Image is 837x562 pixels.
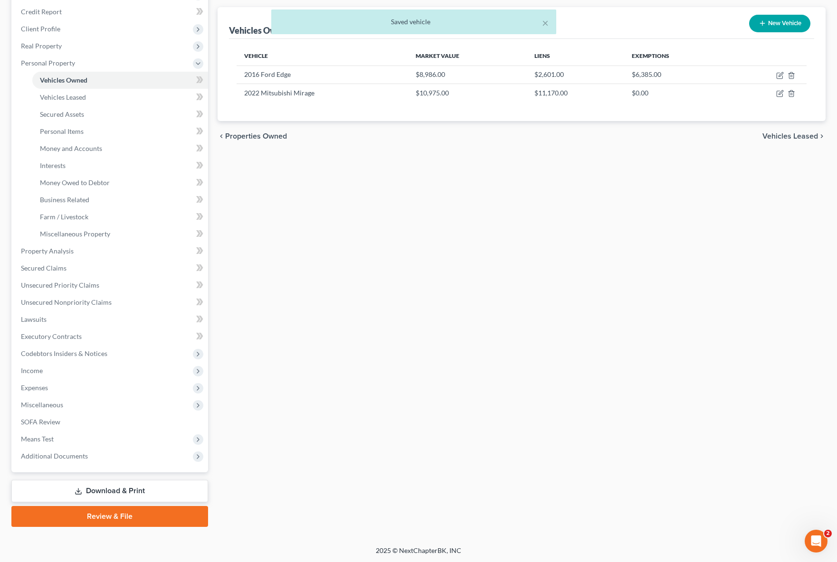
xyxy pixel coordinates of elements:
th: Market Value [408,47,526,66]
span: Vehicles Leased [762,132,818,140]
td: $11,170.00 [527,84,624,102]
span: Income [21,366,43,375]
a: Property Analysis [13,243,208,260]
a: Review & File [11,506,208,527]
a: Interests [32,157,208,174]
a: Secured Assets [32,106,208,123]
td: $2,601.00 [527,66,624,84]
span: Means Test [21,435,54,443]
a: Vehicles Owned [32,72,208,89]
span: Additional Documents [21,452,88,460]
span: Secured Assets [40,110,84,118]
a: Money and Accounts [32,140,208,157]
span: Miscellaneous [21,401,63,409]
span: Executory Contracts [21,332,82,340]
span: Personal Property [21,59,75,67]
span: Real Property [21,42,62,50]
span: Secured Claims [21,264,67,272]
span: Money Owed to Debtor [40,178,110,187]
span: Properties Owned [225,132,287,140]
span: Unsecured Priority Claims [21,281,99,289]
a: SOFA Review [13,413,208,431]
button: × [542,17,549,28]
button: Vehicles Leased chevron_right [762,132,826,140]
span: Property Analysis [21,247,74,255]
th: Exemptions [624,47,730,66]
div: Saved vehicle [279,17,549,27]
td: $6,385.00 [624,66,730,84]
span: Credit Report [21,8,62,16]
a: Unsecured Nonpriority Claims [13,294,208,311]
span: Farm / Livestock [40,213,88,221]
td: $8,986.00 [408,66,526,84]
a: Secured Claims [13,260,208,277]
iframe: Intercom live chat [805,530,827,553]
td: $10,975.00 [408,84,526,102]
span: 2 [824,530,832,537]
td: $0.00 [624,84,730,102]
span: Expenses [21,384,48,392]
a: Lawsuits [13,311,208,328]
span: Lawsuits [21,315,47,323]
i: chevron_left [218,132,225,140]
span: Interests [40,161,66,169]
span: Vehicles Leased [40,93,86,101]
span: Vehicles Owned [40,76,87,84]
td: 2022 Mitsubishi Mirage [237,84,409,102]
span: Codebtors Insiders & Notices [21,349,107,357]
a: Vehicles Leased [32,89,208,106]
span: Unsecured Nonpriority Claims [21,298,112,306]
span: Miscellaneous Property [40,230,110,238]
span: Personal Items [40,127,84,135]
a: Miscellaneous Property [32,225,208,243]
span: Money and Accounts [40,144,102,152]
a: Executory Contracts [13,328,208,345]
span: Business Related [40,196,89,204]
a: Download & Print [11,480,208,502]
a: Credit Report [13,3,208,20]
button: chevron_left Properties Owned [218,132,287,140]
td: 2016 Ford Edge [237,66,409,84]
a: Money Owed to Debtor [32,174,208,191]
a: Business Related [32,191,208,208]
th: Vehicle [237,47,409,66]
span: SOFA Review [21,418,60,426]
a: Farm / Livestock [32,208,208,225]
i: chevron_right [818,132,826,140]
a: Personal Items [32,123,208,140]
th: Liens [527,47,624,66]
a: Unsecured Priority Claims [13,277,208,294]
